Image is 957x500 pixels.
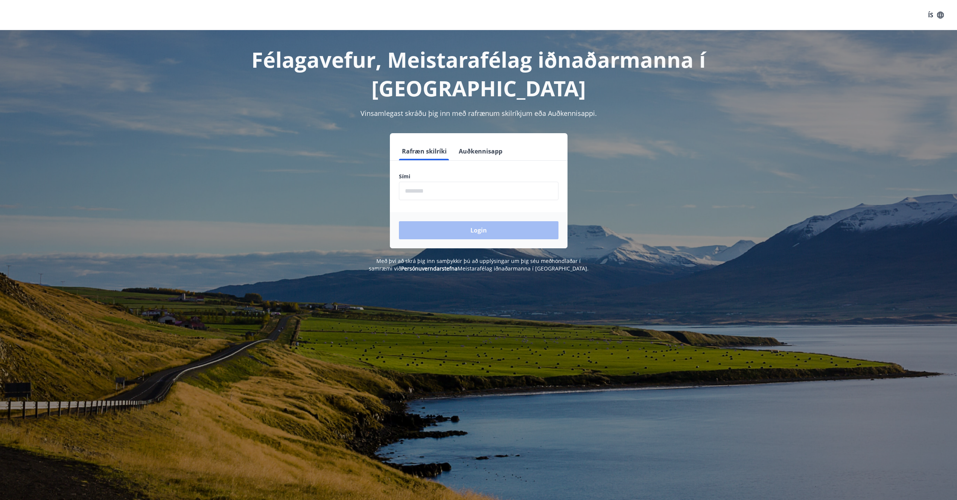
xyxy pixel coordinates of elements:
a: Persónuverndarstefna [401,265,458,272]
h1: Félagavefur, Meistarafélag iðnaðarmanna í [GEOGRAPHIC_DATA] [217,45,741,102]
button: Rafræn skilríki [399,142,450,160]
span: Vinsamlegast skráðu þig inn með rafrænum skilríkjum eða Auðkennisappi. [361,109,597,118]
button: Auðkennisapp [456,142,505,160]
label: Sími [399,173,558,180]
span: Með því að skrá þig inn samþykkir þú að upplýsingar um þig séu meðhöndlaðar í samræmi við Meistar... [369,257,589,272]
button: ÍS [924,8,948,22]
